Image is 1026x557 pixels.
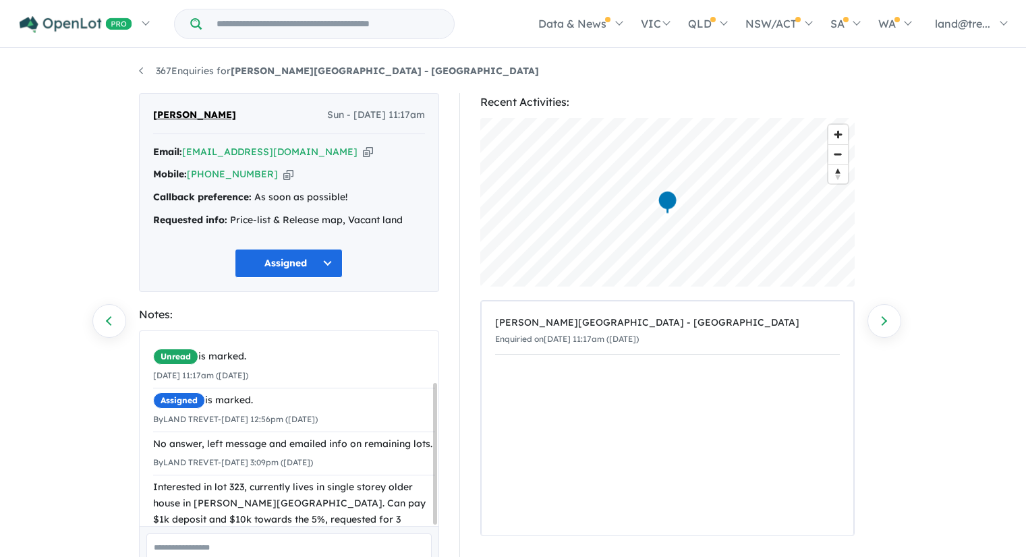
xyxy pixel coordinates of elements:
div: Recent Activities: [480,93,855,111]
span: Reset bearing to north [828,165,848,183]
div: Notes: [139,305,439,324]
div: [PERSON_NAME][GEOGRAPHIC_DATA] - [GEOGRAPHIC_DATA] [495,315,840,331]
strong: Callback preference: [153,191,252,203]
input: Try estate name, suburb, builder or developer [204,9,451,38]
button: Zoom out [828,144,848,164]
small: By LAND TREVET - [DATE] 3:09pm ([DATE]) [153,457,313,467]
span: land@tre... [935,17,990,30]
span: Sun - [DATE] 11:17am [327,107,425,123]
a: [EMAIL_ADDRESS][DOMAIN_NAME] [182,146,358,158]
div: Price-list & Release map, Vacant land [153,212,425,229]
span: [PERSON_NAME] [153,107,236,123]
span: Zoom out [828,145,848,164]
canvas: Map [480,118,855,287]
span: Assigned [153,392,205,409]
button: Assigned [235,249,343,278]
div: Map marker [657,190,677,215]
small: Enquiried on [DATE] 11:17am ([DATE]) [495,334,639,344]
div: is marked. [153,349,435,365]
a: [PHONE_NUMBER] [187,168,278,180]
img: Openlot PRO Logo White [20,16,132,33]
a: [PERSON_NAME][GEOGRAPHIC_DATA] - [GEOGRAPHIC_DATA]Enquiried on[DATE] 11:17am ([DATE]) [495,308,840,355]
div: No answer, left message and emailed info on remaining lots. [153,436,435,452]
button: Zoom in [828,125,848,144]
small: By LAND TREVET - [DATE] 12:56pm ([DATE]) [153,414,318,424]
div: Interested in lot 323, currently lives in single storey older house in [PERSON_NAME][GEOGRAPHIC_D... [153,479,435,544]
strong: Requested info: [153,214,227,226]
nav: breadcrumb [139,63,888,80]
div: As soon as possible! [153,189,425,206]
button: Copy [283,167,293,181]
button: Copy [363,145,373,159]
strong: Email: [153,146,182,158]
div: is marked. [153,392,435,409]
small: [DATE] 11:17am ([DATE]) [153,370,248,380]
strong: [PERSON_NAME][GEOGRAPHIC_DATA] - [GEOGRAPHIC_DATA] [231,65,539,77]
span: Unread [153,349,198,365]
a: 367Enquiries for[PERSON_NAME][GEOGRAPHIC_DATA] - [GEOGRAPHIC_DATA] [139,65,539,77]
button: Reset bearing to north [828,164,848,183]
strong: Mobile: [153,168,187,180]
